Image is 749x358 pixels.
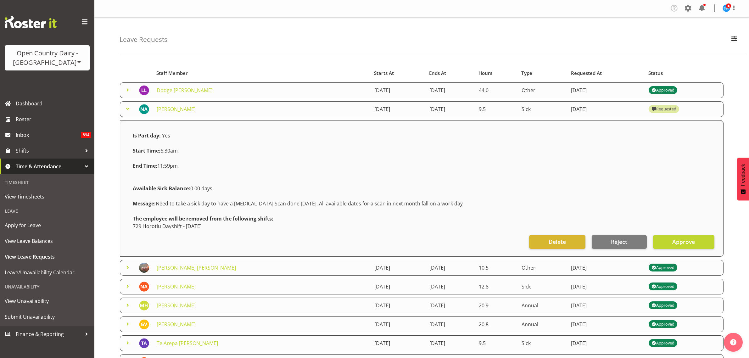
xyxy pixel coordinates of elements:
div: Need to take a sick day to have a [MEDICAL_DATA] Scan done [DATE]. All available dates for a scan... [129,196,714,211]
img: lindsay-laing8726.jpg [139,85,149,95]
strong: The employee will be removed from the following shifts: [133,215,273,222]
td: [DATE] [426,298,475,313]
span: Starts At [374,70,394,77]
span: Requested At [571,70,602,77]
span: Yes [162,132,170,139]
td: 10.5 [475,260,518,276]
span: Roster [16,115,91,124]
span: Delete [549,238,566,246]
td: [DATE] [371,101,426,117]
img: nick-adlington9996.jpg [139,282,149,292]
td: 12.8 [475,279,518,294]
a: Leave/Unavailability Calendar [2,265,93,280]
strong: End Time: [133,162,157,169]
button: Feedback - Show survey [737,158,749,200]
td: Sick [518,101,567,117]
img: grant-vercoe10297.jpg [139,319,149,329]
img: mark-himiona11697.jpg [139,300,149,310]
strong: Is Part day: [133,132,161,139]
span: View Timesheets [5,192,90,201]
div: Requested [651,105,676,113]
span: Approve [672,238,695,246]
td: Annual [518,298,567,313]
td: [DATE] [371,298,426,313]
td: [DATE] [426,82,475,98]
span: Submit Unavailability [5,312,90,322]
span: 729 Horotiu Dayshift - [DATE] [133,223,202,230]
td: Sick [518,335,567,351]
td: [DATE] [426,316,475,332]
td: [DATE] [426,279,475,294]
span: View Unavailability [5,296,90,306]
a: View Timesheets [2,189,93,204]
a: [PERSON_NAME] [157,106,196,113]
img: te-arepa-wano11256.jpg [139,338,149,348]
td: [DATE] [567,82,645,98]
a: View Leave Requests [2,249,93,265]
span: View Leave Balances [5,236,90,246]
h4: Leave Requests [120,36,167,43]
span: Finance & Reporting [16,329,82,339]
span: 6:30am [133,147,178,154]
span: Leave/Unavailability Calendar [5,268,90,277]
span: 11:59pm [133,162,178,169]
td: [DATE] [371,279,426,294]
div: Approved [651,283,674,290]
div: Timesheet [2,176,93,189]
strong: Message: [133,200,156,207]
span: Hours [478,70,492,77]
span: View Leave Requests [5,252,90,261]
a: [PERSON_NAME] [PERSON_NAME] [157,264,236,271]
div: Leave [2,204,93,217]
div: Unavailability [2,280,93,293]
td: [DATE] [371,335,426,351]
span: Feedback [740,164,746,186]
button: Filter Employees [728,33,741,47]
div: Approved [651,264,674,271]
td: [DATE] [567,298,645,313]
img: steve-webb8258.jpg [723,4,730,12]
a: Apply for Leave [2,217,93,233]
div: 0.00 days [129,181,714,196]
a: [PERSON_NAME] [157,321,196,328]
span: Shifts [16,146,82,155]
a: View Leave Balances [2,233,93,249]
span: Type [521,70,532,77]
div: Approved [651,87,674,94]
strong: Available Sick Balance: [133,185,190,192]
td: [DATE] [426,335,475,351]
td: [DATE] [567,279,645,294]
td: Other [518,260,567,276]
td: 44.0 [475,82,518,98]
td: [DATE] [371,260,426,276]
div: Open Country Dairy - [GEOGRAPHIC_DATA] [11,48,83,67]
a: Te Arepa [PERSON_NAME] [157,340,218,347]
strong: Start Time: [133,147,160,154]
div: Approved [651,321,674,328]
img: help-xxl-2.png [730,339,736,345]
td: [DATE] [567,260,645,276]
span: Ends At [429,70,446,77]
td: Other [518,82,567,98]
span: Apply for Leave [5,221,90,230]
td: 20.9 [475,298,518,313]
td: [DATE] [567,316,645,332]
td: 20.8 [475,316,518,332]
td: [DATE] [426,260,475,276]
button: Approve [653,235,714,249]
span: Staff Member [156,70,188,77]
span: Inbox [16,130,81,140]
span: Time & Attendance [16,162,82,171]
td: 9.5 [475,335,518,351]
td: [DATE] [426,101,475,117]
a: Submit Unavailability [2,309,93,325]
a: [PERSON_NAME] [157,283,196,290]
td: [DATE] [567,101,645,117]
a: View Unavailability [2,293,93,309]
img: fraser-stephens867d80d0bdf85d5522d0368dc062b50c.png [139,263,149,273]
span: Status [648,70,663,77]
a: Dodge [PERSON_NAME] [157,87,213,94]
td: 9.5 [475,101,518,117]
div: Approved [651,339,674,347]
span: 894 [81,132,91,138]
